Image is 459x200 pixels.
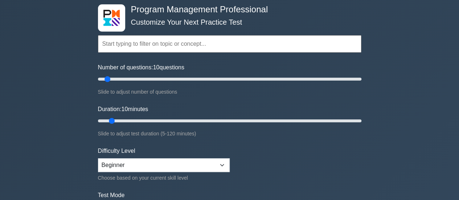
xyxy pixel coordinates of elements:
[98,105,148,114] label: Duration: minutes
[98,191,361,200] label: Test Mode
[121,106,128,112] span: 10
[98,63,184,72] label: Number of questions: questions
[128,4,326,15] h4: Program Management Professional
[98,87,361,96] div: Slide to adjust number of questions
[98,129,361,138] div: Slide to adjust test duration (5-120 minutes)
[98,35,361,53] input: Start typing to filter on topic or concept...
[98,147,135,155] label: Difficulty Level
[153,64,160,70] span: 10
[98,174,230,182] div: Choose based on your current skill level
